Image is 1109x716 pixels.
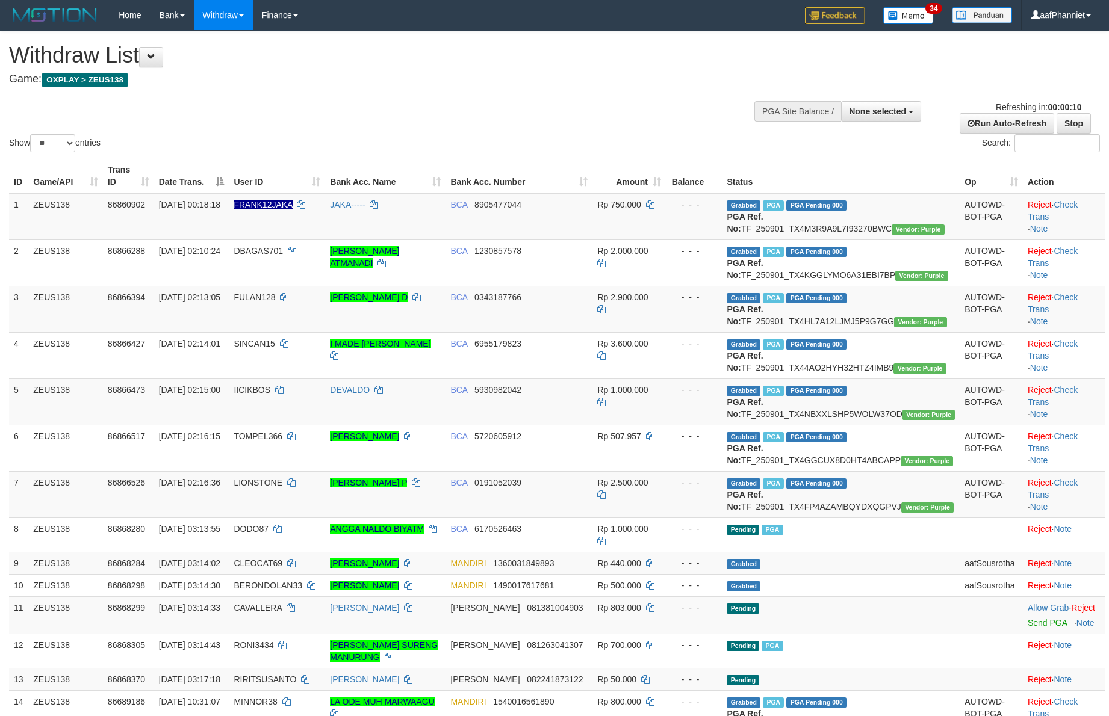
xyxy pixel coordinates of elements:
[960,193,1023,240] td: AUTOWD-BOT-PGA
[671,639,717,651] div: - - -
[9,596,28,634] td: 11
[474,431,521,441] span: Copy 5720605912 to clipboard
[671,245,717,257] div: - - -
[1023,574,1105,596] td: ·
[450,431,467,441] span: BCA
[1071,603,1095,613] a: Reject
[727,603,759,614] span: Pending
[1028,246,1078,268] a: Check Trans
[996,102,1081,112] span: Refreshing in:
[1028,200,1078,221] a: Check Trans
[330,603,399,613] a: [PERSON_NAME]
[527,603,583,613] span: Copy 081381004903 to clipboard
[786,386,847,396] span: PGA Pending
[108,246,145,256] span: 86866288
[895,271,948,281] span: Vendor URL: https://trx4.1velocity.biz
[450,524,467,534] span: BCA
[786,247,847,257] span: PGA Pending
[722,425,960,471] td: TF_250901_TX4GGCUX8D0HT4ABCAPP
[1030,224,1048,233] a: Note
[474,246,521,256] span: Copy 1230857578 to clipboard
[786,432,847,442] span: PGA Pending
[960,239,1023,286] td: AUTOWD-BOT-PGA
[9,378,28,425] td: 5
[28,517,103,552] td: ZEUS138
[671,430,717,442] div: - - -
[28,425,103,471] td: ZEUS138
[1054,558,1072,568] a: Note
[159,385,220,395] span: [DATE] 02:15:00
[9,668,28,690] td: 13
[103,159,154,193] th: Trans ID: activate to sort column ascending
[450,558,486,568] span: MANDIRI
[849,106,906,116] span: None selected
[727,675,759,685] span: Pending
[883,7,934,24] img: Button%20Memo.svg
[9,286,28,332] td: 3
[727,351,763,372] b: PGA Ref. No:
[450,200,467,209] span: BCA
[892,224,944,235] span: Vendor URL: https://trx4.1velocity.biz
[159,674,220,684] span: [DATE] 03:17:18
[527,674,583,684] span: Copy 082241873122 to clipboard
[671,291,717,303] div: - - -
[493,581,554,590] span: Copy 1490017617681 to clipboard
[597,697,641,706] span: Rp 800.000
[234,292,275,302] span: FULAN128
[9,471,28,517] td: 7
[1030,270,1048,280] a: Note
[9,193,28,240] td: 1
[330,478,407,487] a: [PERSON_NAME] P
[1023,159,1105,193] th: Action
[28,159,103,193] th: Game/API: activate to sort column ascending
[727,525,759,535] span: Pending
[1028,431,1078,453] a: Check Trans
[960,332,1023,378] td: AUTOWD-BOT-PGA
[727,559,760,569] span: Grabbed
[450,385,467,395] span: BCA
[1028,603,1069,613] a: Allow Grab
[1030,363,1048,372] a: Note
[330,339,430,348] a: I MADE [PERSON_NAME]
[1028,246,1052,256] a: Reject
[1014,134,1100,152] input: Search:
[159,478,220,487] span: [DATE] 02:16:36
[763,339,784,350] span: Marked by aafpengsreynich
[108,558,145,568] span: 86868284
[234,640,273,650] span: RONI3434
[1023,425,1105,471] td: · ·
[1028,292,1078,314] a: Check Trans
[330,581,399,590] a: [PERSON_NAME]
[671,199,717,211] div: - - -
[234,558,282,568] span: CLEOCAT69
[1023,193,1105,240] td: · ·
[671,673,717,685] div: - - -
[159,246,220,256] span: [DATE] 02:10:24
[1028,431,1052,441] a: Reject
[330,200,365,209] a: JAKA-----
[474,478,521,487] span: Copy 0191052039 to clipboard
[1028,581,1052,590] a: Reject
[722,239,960,286] td: TF_250901_TX4KGGLYMO6A31EBI7BP
[722,378,960,425] td: TF_250901_TX4NBXXLSHP5WOLW37OD
[159,339,220,348] span: [DATE] 02:14:01
[597,339,648,348] span: Rp 3.600.000
[1028,674,1052,684] a: Reject
[234,581,302,590] span: BERONDOLAN33
[727,581,760,591] span: Grabbed
[1028,385,1052,395] a: Reject
[330,385,370,395] a: DEVALDO
[28,574,103,596] td: ZEUS138
[671,696,717,708] div: - - -
[727,200,760,211] span: Grabbed
[474,200,521,209] span: Copy 8905477044 to clipboard
[1028,524,1052,534] a: Reject
[901,502,954,513] span: Vendor URL: https://trx4.1velocity.biz
[727,212,763,233] b: PGA Ref. No:
[1054,640,1072,650] a: Note
[234,697,277,706] span: MINNOR38
[108,385,145,395] span: 86866473
[597,524,648,534] span: Rp 1.000.000
[9,634,28,668] td: 12
[450,246,467,256] span: BCA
